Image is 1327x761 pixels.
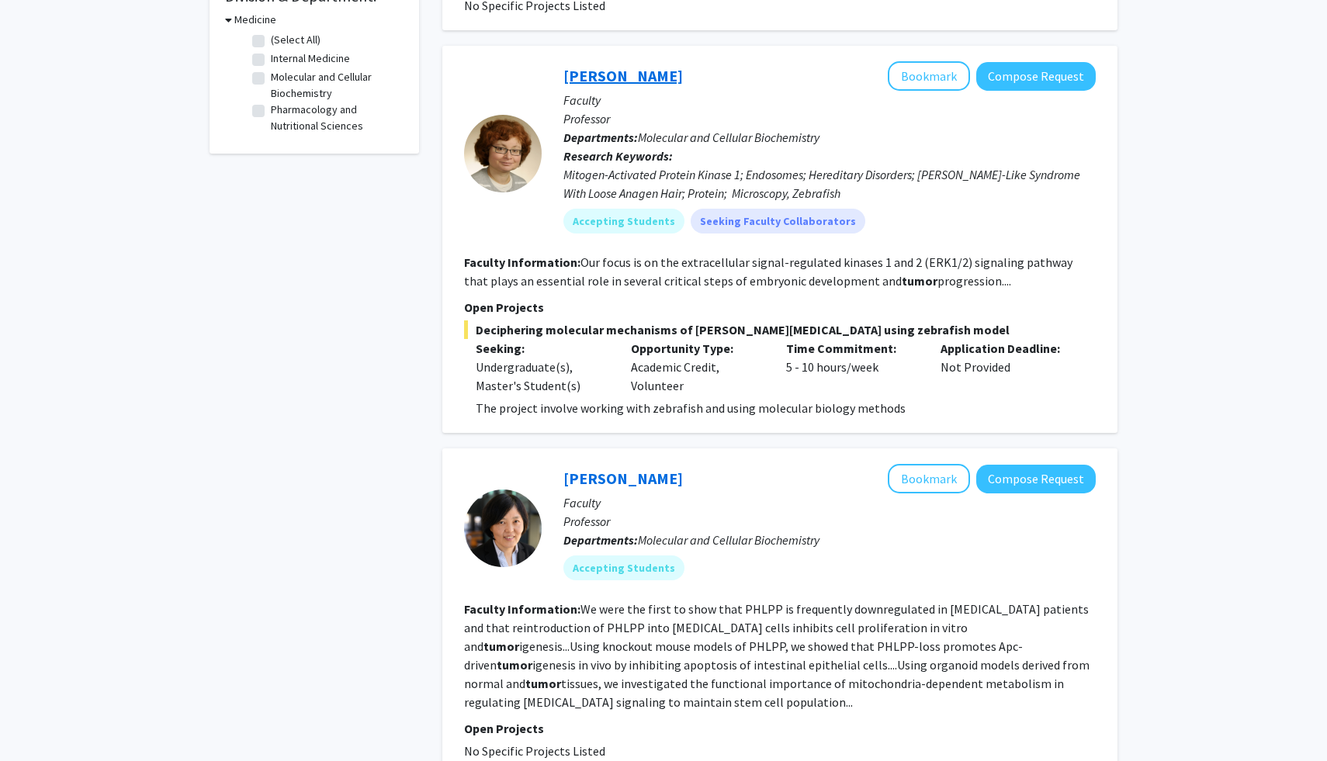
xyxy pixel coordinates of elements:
[929,339,1084,395] div: Not Provided
[786,339,918,358] p: Time Commitment:
[12,691,66,749] iframe: Chat
[476,358,608,395] div: Undergraduate(s), Master's Student(s)
[888,61,970,91] button: Add Emilia Galperin to Bookmarks
[563,91,1096,109] p: Faculty
[563,555,684,580] mat-chip: Accepting Students
[563,469,683,488] a: [PERSON_NAME]
[234,12,276,28] h3: Medicine
[476,339,608,358] p: Seeking:
[464,601,1090,710] fg-read-more: We were the first to show that PHLPP is frequently downregulated in [MEDICAL_DATA] patients and t...
[476,399,1096,417] p: The project involve working with zebrafish and using molecular biology methods
[563,165,1096,202] div: Mitogen-Activated Protein Kinase 1; Endosomes; Hereditary Disorders; [PERSON_NAME]-Like Syndrome ...
[563,66,683,85] a: [PERSON_NAME]
[464,743,605,759] span: No Specific Projects Listed
[525,676,561,691] b: tumor
[976,465,1096,493] button: Compose Request to Tianyan Gao
[902,273,937,289] b: tumor
[464,298,1096,317] p: Open Projects
[563,512,1096,531] p: Professor
[464,254,1072,289] fg-read-more: Our focus is on the extracellular signal-regulated kinases 1 and 2 (ERK1/2) signaling pathway tha...
[563,109,1096,128] p: Professor
[563,493,1096,512] p: Faculty
[976,62,1096,91] button: Compose Request to Emilia Galperin
[563,130,638,145] b: Departments:
[638,532,819,548] span: Molecular and Cellular Biochemistry
[271,32,320,48] label: (Select All)
[271,69,400,102] label: Molecular and Cellular Biochemistry
[888,464,970,493] button: Add Tianyan Gao to Bookmarks
[497,657,532,673] b: tumor
[563,209,684,233] mat-chip: Accepting Students
[631,339,763,358] p: Opportunity Type:
[619,339,774,395] div: Academic Credit, Volunteer
[774,339,930,395] div: 5 - 10 hours/week
[464,601,580,617] b: Faculty Information:
[691,209,865,233] mat-chip: Seeking Faculty Collaborators
[464,254,580,270] b: Faculty Information:
[563,532,638,548] b: Departments:
[483,638,519,654] b: tumor
[941,339,1072,358] p: Application Deadline:
[464,719,1096,738] p: Open Projects
[563,148,673,164] b: Research Keywords:
[638,130,819,145] span: Molecular and Cellular Biochemistry
[271,102,400,134] label: Pharmacology and Nutritional Sciences
[464,320,1096,339] span: Deciphering molecular mechanisms of [PERSON_NAME][MEDICAL_DATA] using zebrafish model
[271,50,350,67] label: Internal Medicine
